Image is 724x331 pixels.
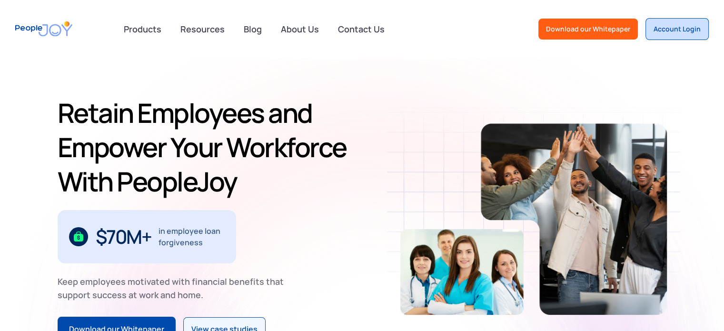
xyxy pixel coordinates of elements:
[238,19,268,40] a: Blog
[58,275,292,301] div: Keep employees motivated with financial benefits that support success at work and home.
[332,19,390,40] a: Contact Us
[275,19,325,40] a: About Us
[654,24,701,34] div: Account Login
[175,19,230,40] a: Resources
[400,229,524,315] img: Retain-Employees-PeopleJoy
[546,24,630,34] div: Download our Whitepaper
[481,123,667,315] img: Retain-Employees-PeopleJoy
[15,15,72,42] a: home
[645,18,709,40] a: Account Login
[96,229,151,244] div: $70M+
[159,225,225,248] div: in employee loan forgiveness
[118,20,167,39] div: Products
[538,19,638,40] a: Download our Whitepaper
[58,210,236,263] div: 1 / 3
[58,96,358,199] h1: Retain Employees and Empower Your Workforce With PeopleJoy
